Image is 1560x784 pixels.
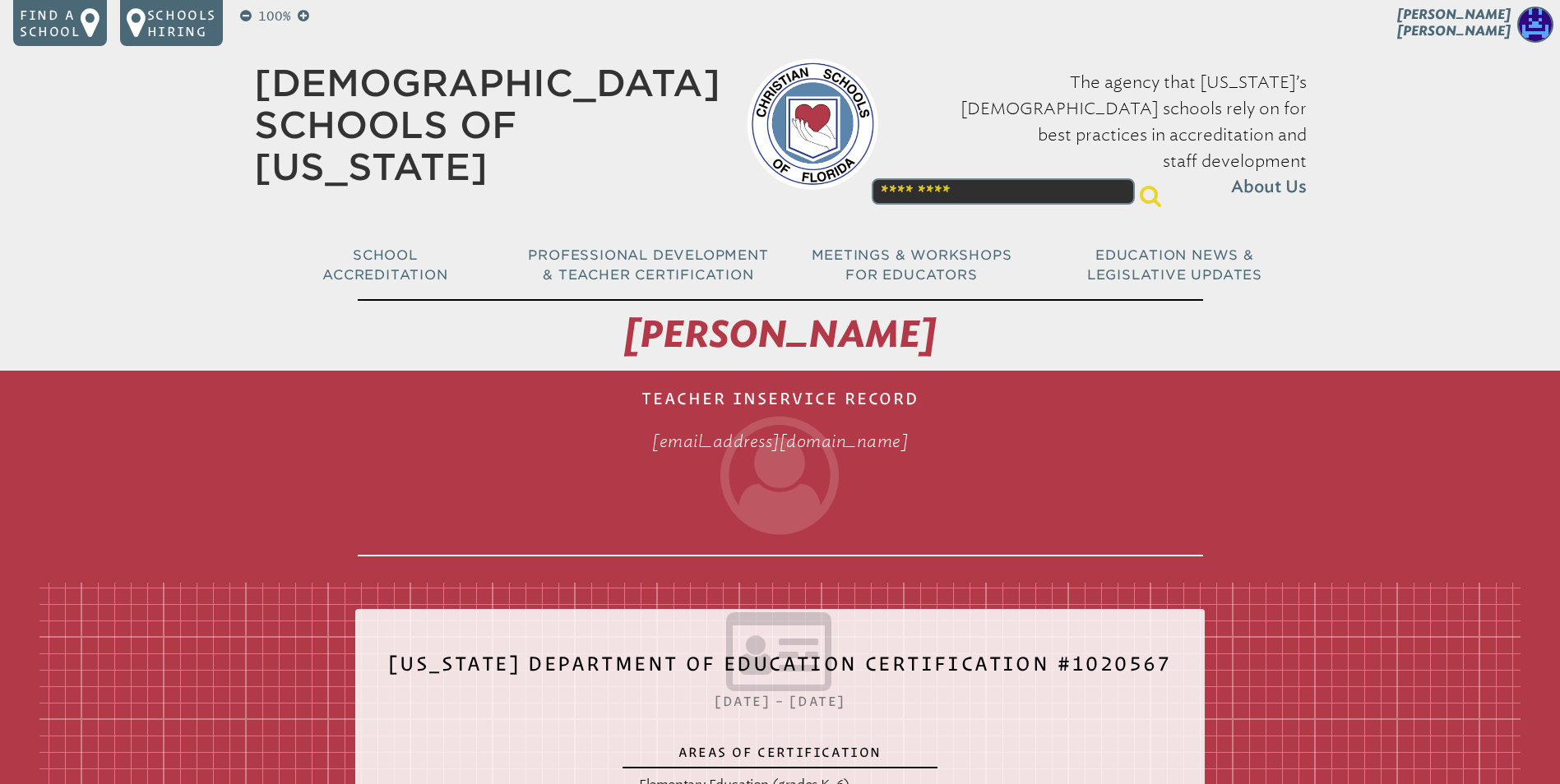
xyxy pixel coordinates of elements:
[528,247,768,283] span: Professional Development & Teacher Certification
[715,694,845,708] span: [DATE] – [DATE]
[624,312,936,357] span: [PERSON_NAME]
[1231,174,1307,201] span: About Us
[255,7,294,26] p: 100%
[20,7,81,39] p: Find a school
[905,69,1307,201] p: The agency that [US_STATE]’s [DEMOGRAPHIC_DATA] schools rely on for best practices in accreditati...
[639,744,921,760] p: Areas of Certification
[322,247,447,283] span: School Accreditation
[1517,7,1553,43] img: 132c85ce1a05815fc0ed1ab119190fd4
[747,58,878,190] img: csf-logo-web-colors.png
[1397,7,1511,39] span: [PERSON_NAME] [PERSON_NAME]
[147,7,216,39] p: Schools Hiring
[358,377,1203,556] h1: Teacher Inservice Record
[254,62,720,188] a: [DEMOGRAPHIC_DATA] Schools of [US_STATE]
[812,247,1012,283] span: Meetings & Workshops for Educators
[388,642,1172,698] h2: [US_STATE] Department of Education Certification #1020567
[1087,247,1262,283] span: Education News & Legislative Updates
